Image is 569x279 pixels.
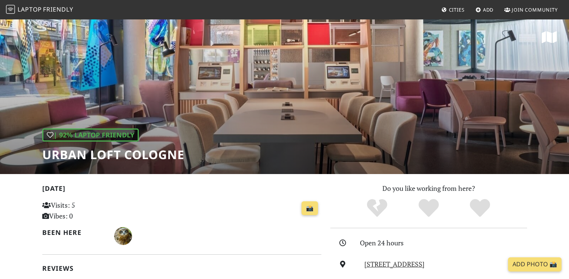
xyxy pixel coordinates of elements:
a: Add [472,3,497,16]
h2: Been here [42,229,105,236]
p: Visits: 5 Vibes: 0 [42,200,129,221]
a: [STREET_ADDRESS] [364,260,425,269]
span: Add [483,6,494,13]
h2: [DATE] [42,185,321,195]
h1: URBAN LOFT Cologne [42,148,184,162]
div: Yes [403,198,455,218]
p: Do you like working from here? [330,183,527,194]
div: | 92% Laptop Friendly [42,128,139,142]
span: Максим Сабянин [114,231,132,240]
div: No [351,198,403,218]
a: Add Photo 📸 [508,257,562,272]
a: Join Community [501,3,561,16]
a: 📸 [302,201,318,216]
div: Definitely! [454,198,506,218]
a: LaptopFriendly LaptopFriendly [6,3,73,16]
a: Cities [438,3,468,16]
h2: Reviews [42,264,321,272]
span: Laptop [18,5,42,13]
img: LaptopFriendly [6,5,15,14]
span: Friendly [43,5,73,13]
img: 2954-maksim.jpg [114,227,132,245]
div: Open 24 hours [360,238,531,248]
span: Cities [449,6,465,13]
span: Join Community [512,6,558,13]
